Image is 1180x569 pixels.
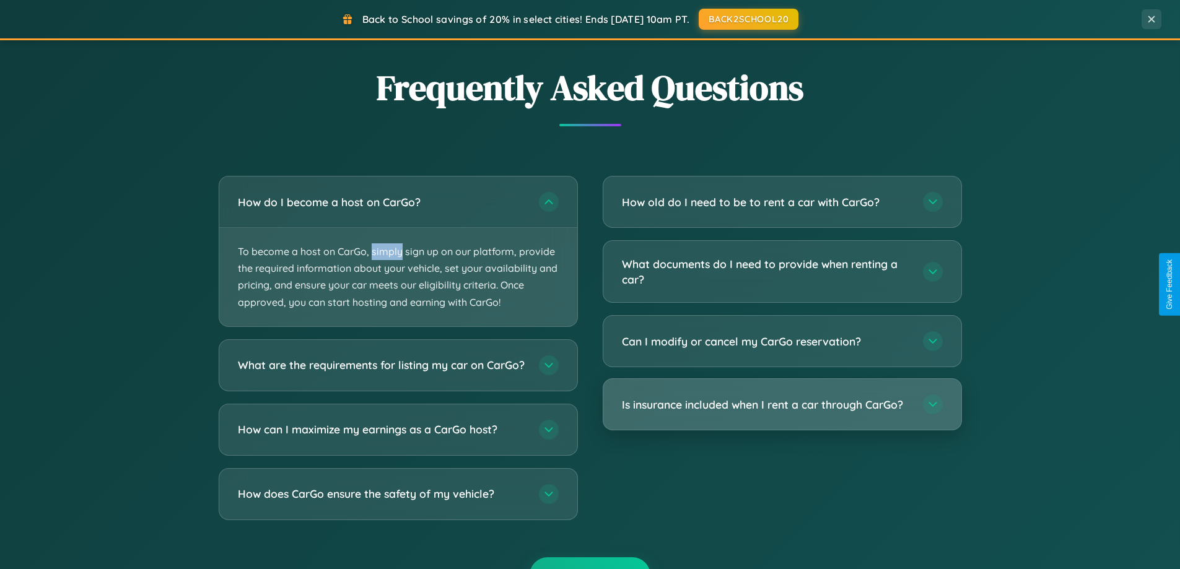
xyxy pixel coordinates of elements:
[238,486,527,502] h3: How does CarGo ensure the safety of my vehicle?
[238,194,527,210] h3: How do I become a host on CarGo?
[622,334,911,349] h3: Can I modify or cancel my CarGo reservation?
[622,194,911,210] h3: How old do I need to be to rent a car with CarGo?
[1165,259,1174,310] div: Give Feedback
[219,228,577,326] p: To become a host on CarGo, simply sign up on our platform, provide the required information about...
[219,64,962,111] h2: Frequently Asked Questions
[362,13,689,25] span: Back to School savings of 20% in select cities! Ends [DATE] 10am PT.
[699,9,798,30] button: BACK2SCHOOL20
[622,397,911,412] h3: Is insurance included when I rent a car through CarGo?
[622,256,911,287] h3: What documents do I need to provide when renting a car?
[238,357,527,373] h3: What are the requirements for listing my car on CarGo?
[238,422,527,437] h3: How can I maximize my earnings as a CarGo host?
